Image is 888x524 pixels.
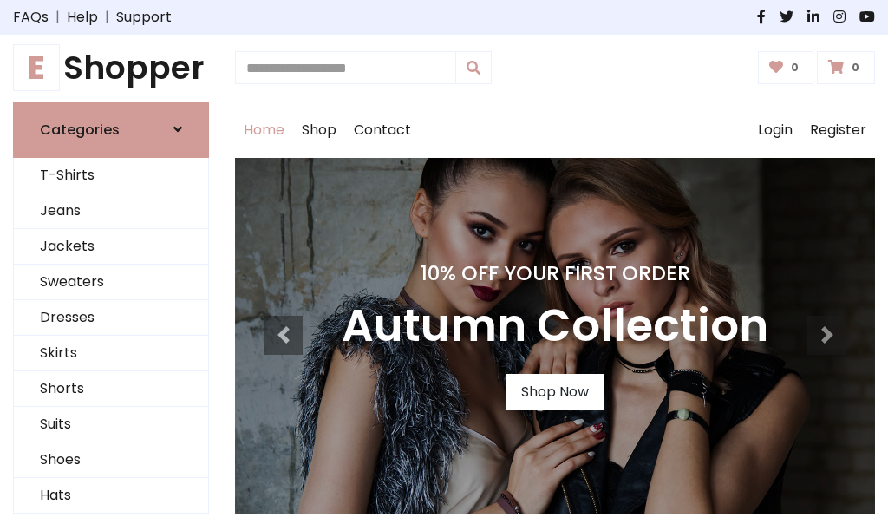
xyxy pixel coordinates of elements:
[787,60,803,75] span: 0
[14,193,208,229] a: Jeans
[749,102,801,158] a: Login
[14,442,208,478] a: Shoes
[13,49,209,88] a: EShopper
[13,7,49,28] a: FAQs
[293,102,345,158] a: Shop
[14,407,208,442] a: Suits
[847,60,864,75] span: 0
[14,300,208,336] a: Dresses
[49,7,67,28] span: |
[506,374,604,410] a: Shop Now
[13,49,209,88] h1: Shopper
[342,261,768,285] h4: 10% Off Your First Order
[801,102,875,158] a: Register
[14,265,208,300] a: Sweaters
[345,102,420,158] a: Contact
[235,102,293,158] a: Home
[40,121,120,138] h6: Categories
[14,229,208,265] a: Jackets
[342,299,768,353] h3: Autumn Collection
[13,44,60,91] span: E
[116,7,172,28] a: Support
[817,51,875,84] a: 0
[14,478,208,514] a: Hats
[14,371,208,407] a: Shorts
[67,7,98,28] a: Help
[13,102,209,158] a: Categories
[758,51,814,84] a: 0
[14,158,208,193] a: T-Shirts
[98,7,116,28] span: |
[14,336,208,371] a: Skirts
